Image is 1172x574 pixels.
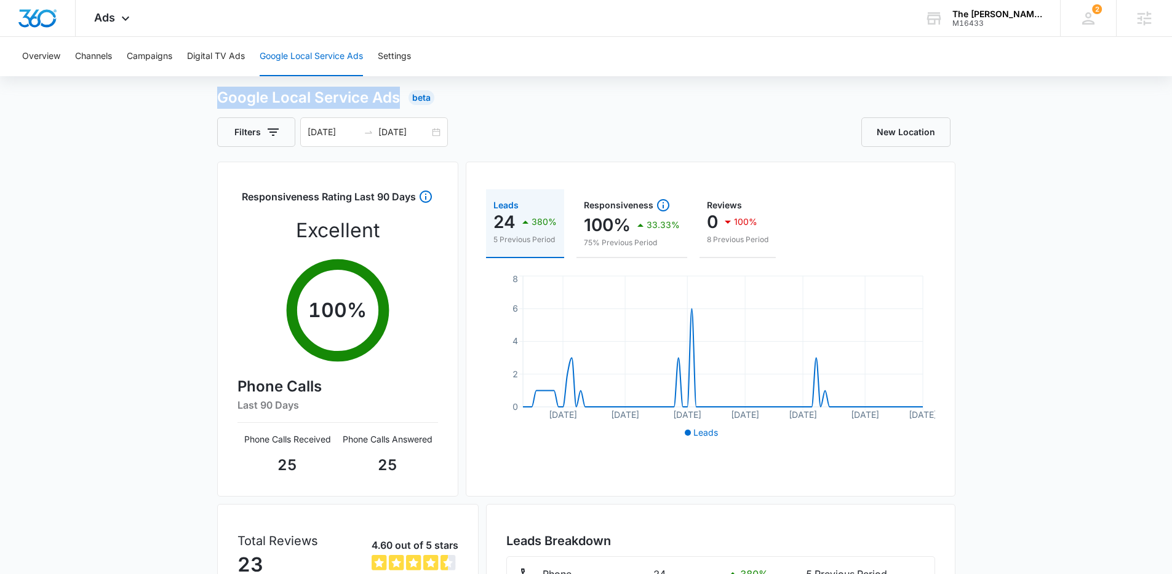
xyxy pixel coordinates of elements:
[952,9,1042,19] div: account name
[1092,4,1102,14] span: 2
[952,19,1042,28] div: account id
[1092,4,1102,14] div: notifications count
[75,37,112,76] button: Channels
[94,11,115,24] span: Ads
[187,37,245,76] button: Digital TV Ads
[22,37,60,76] button: Overview
[378,37,411,76] button: Settings
[372,538,458,552] p: 4.60 out of 5 stars
[127,37,172,76] button: Campaigns
[260,37,363,76] button: Google Local Service Ads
